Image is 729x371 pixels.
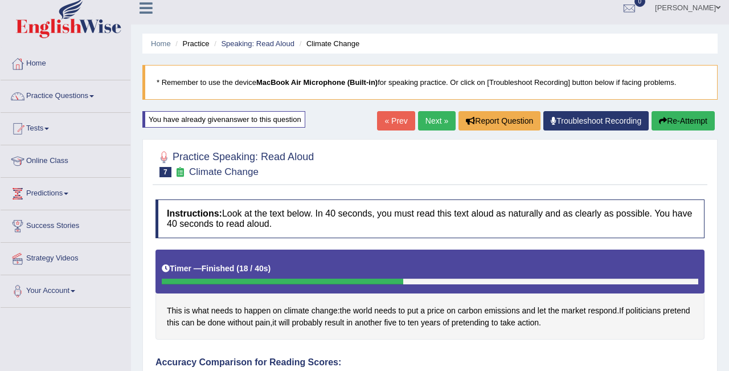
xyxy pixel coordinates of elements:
span: Click to see word definition [408,317,419,329]
h4: Look at the text below. In 40 seconds, you must read this text aloud as naturally and as clearly ... [155,199,705,238]
span: 7 [159,167,171,177]
span: Click to see word definition [443,317,449,329]
a: Predictions [1,178,130,206]
span: Click to see word definition [184,305,190,317]
a: Speaking: Read Aloud [221,39,294,48]
span: Click to see word definition [399,317,406,329]
li: Practice [173,38,209,49]
a: Strategy Videos [1,243,130,271]
span: Click to see word definition [626,305,661,317]
span: Click to see word definition [211,305,233,317]
div: You have already given answer to this question [142,111,305,128]
span: Click to see word definition [196,317,206,329]
span: Click to see word definition [353,305,372,317]
span: Click to see word definition [167,317,179,329]
span: Click to see word definition [548,305,559,317]
span: Click to see word definition [355,317,382,329]
blockquote: * Remember to use the device for speaking practice. Or click on [Troubleshoot Recording] button b... [142,65,718,100]
b: ( [236,264,239,273]
a: Tests [1,113,130,141]
h2: Practice Speaking: Read Aloud [155,149,314,177]
span: Click to see word definition [500,317,515,329]
span: Click to see word definition [522,305,535,317]
span: Click to see word definition [192,305,209,317]
span: Click to see word definition [492,317,498,329]
span: Click to see word definition [398,305,405,317]
a: Practice Questions [1,80,130,109]
a: Success Stories [1,210,130,239]
a: « Prev [377,111,415,131]
span: Click to see word definition [255,317,270,329]
span: Click to see word definition [420,305,425,317]
a: Your Account [1,275,130,304]
span: Click to see word definition [452,317,489,329]
span: Click to see word definition [182,317,195,329]
span: Click to see word definition [284,305,309,317]
li: Climate Change [297,38,359,49]
small: Climate Change [189,166,259,177]
span: Click to see word definition [292,317,323,329]
span: Click to see word definition [421,317,440,329]
span: Click to see word definition [384,317,396,329]
a: Home [151,39,171,48]
span: Click to see word definition [340,305,351,317]
span: Click to see word definition [484,305,519,317]
b: MacBook Air Microphone (Built-in) [256,78,378,87]
a: Online Class [1,145,130,174]
b: Finished [202,264,235,273]
span: Click to see word definition [244,305,271,317]
h4: Accuracy Comparison for Reading Scores: [155,357,705,368]
span: Click to see word definition [447,305,456,317]
span: Click to see word definition [407,305,418,317]
b: ) [268,264,271,273]
span: Click to see word definition [273,305,282,317]
button: Re-Attempt [652,111,715,131]
a: Home [1,48,130,76]
b: Instructions: [167,209,222,218]
span: Click to see word definition [272,317,276,329]
span: Click to see word definition [619,305,624,317]
b: 18 / 40s [239,264,268,273]
span: Click to see word definition [208,317,226,329]
span: Click to see word definition [427,305,444,317]
small: Exam occurring question [174,167,186,178]
a: Next » [418,111,456,131]
span: Click to see word definition [325,317,344,329]
div: : . , . [155,250,705,340]
span: Click to see word definition [588,305,617,317]
button: Report Question [458,111,540,131]
span: Click to see word definition [518,317,539,329]
span: Click to see word definition [458,305,482,317]
span: Click to see word definition [279,317,289,329]
span: Click to see word definition [312,305,338,317]
a: Troubleshoot Recording [543,111,649,131]
span: Click to see word definition [663,305,690,317]
span: Click to see word definition [538,305,546,317]
span: Click to see word definition [167,305,182,317]
span: Click to see word definition [346,317,353,329]
span: Click to see word definition [228,317,253,329]
span: Click to see word definition [235,305,242,317]
span: Click to see word definition [374,305,396,317]
h5: Timer — [162,264,271,273]
span: Click to see word definition [562,305,586,317]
